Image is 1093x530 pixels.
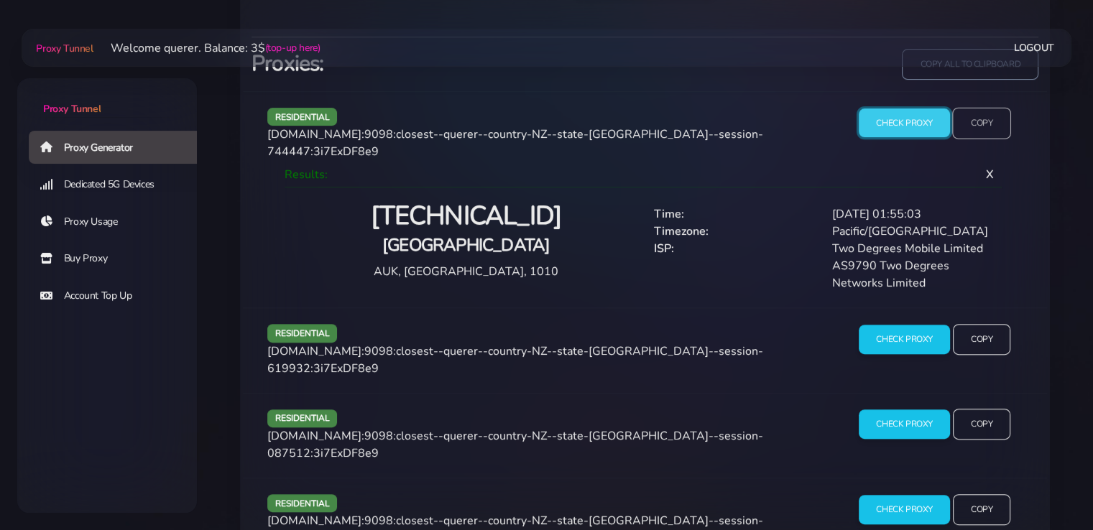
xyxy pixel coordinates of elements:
span: Proxy Tunnel [43,102,101,116]
a: Account Top Up [29,279,208,312]
span: [DOMAIN_NAME]:9098:closest--querer--country-NZ--state-[GEOGRAPHIC_DATA]--session-619932:3i7ExDF8e9 [267,343,763,376]
span: Proxy Tunnel [36,42,93,55]
div: Time: [645,205,824,223]
a: Proxy Tunnel [17,78,197,116]
span: X [974,155,1005,194]
span: residential [267,494,338,512]
div: Timezone: [645,223,824,240]
input: Check Proxy [859,108,950,138]
input: Check Proxy [859,325,950,354]
li: Welcome querer. Balance: 3$ [93,39,320,57]
a: Proxy Tunnel [33,37,93,60]
a: Proxy Generator [29,131,208,164]
a: Buy Proxy [29,242,208,275]
input: Check Proxy [859,409,950,439]
h4: [GEOGRAPHIC_DATA] [296,233,637,257]
span: Results: [285,167,328,182]
input: Check Proxy [859,495,950,524]
span: residential [267,108,338,126]
iframe: Webchat Widget [881,295,1075,512]
a: Logout [1014,34,1054,61]
span: AUK, [GEOGRAPHIC_DATA], 1010 [374,264,558,279]
div: AS9790 Two Degrees Networks Limited [824,257,1002,292]
span: residential [267,409,338,427]
span: [DOMAIN_NAME]:9098:closest--querer--country-NZ--state-[GEOGRAPHIC_DATA]--session-744447:3i7ExDF8e9 [267,126,763,159]
a: Dedicated 5G Devices [29,168,208,201]
input: Copy [952,107,1011,139]
div: ISP: [645,240,824,257]
span: [DOMAIN_NAME]:9098:closest--querer--country-NZ--state-[GEOGRAPHIC_DATA]--session-087512:3i7ExDF8e9 [267,428,763,461]
div: [DATE] 01:55:03 [824,205,1002,223]
a: (top-up here) [265,40,320,55]
span: residential [267,324,338,342]
div: Two Degrees Mobile Limited [824,240,1002,257]
a: Proxy Usage [29,205,208,238]
h2: [TECHNICAL_ID] [296,200,637,233]
div: Pacific/[GEOGRAPHIC_DATA] [824,223,1002,240]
